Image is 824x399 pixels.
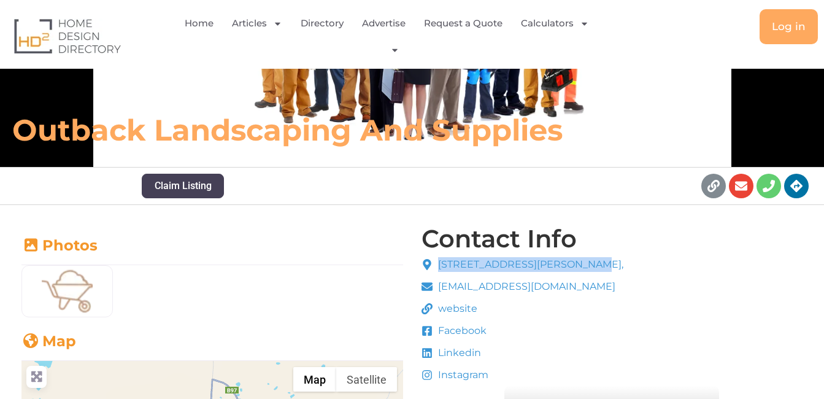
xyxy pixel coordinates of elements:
a: Log in [760,9,818,44]
a: Advertise [362,9,406,37]
h4: Contact Info [422,227,577,251]
button: Show satellite imagery [336,367,397,392]
img: SubContractors2 [22,266,112,317]
a: Photos [21,236,98,254]
a: Articles [232,9,282,37]
span: Log in [772,21,806,32]
a: website [422,301,624,316]
a: Calculators [521,9,589,37]
span: Facebook [435,323,487,338]
button: Claim Listing [142,174,223,198]
span: [STREET_ADDRESS][PERSON_NAME], [435,257,623,272]
h6: Outback Landscaping And Supplies [12,112,571,149]
button: Show street map [293,367,336,392]
a: Request a Quote [424,9,502,37]
span: Instagram [435,368,488,382]
span: Linkedin [435,346,481,360]
span: website [435,301,477,316]
nav: Menu [169,9,615,63]
span: [EMAIL_ADDRESS][DOMAIN_NAME] [435,279,615,294]
a: Home [185,9,214,37]
a: Directory [301,9,344,37]
a: Map [21,332,76,350]
a: [EMAIL_ADDRESS][DOMAIN_NAME] [422,279,624,294]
